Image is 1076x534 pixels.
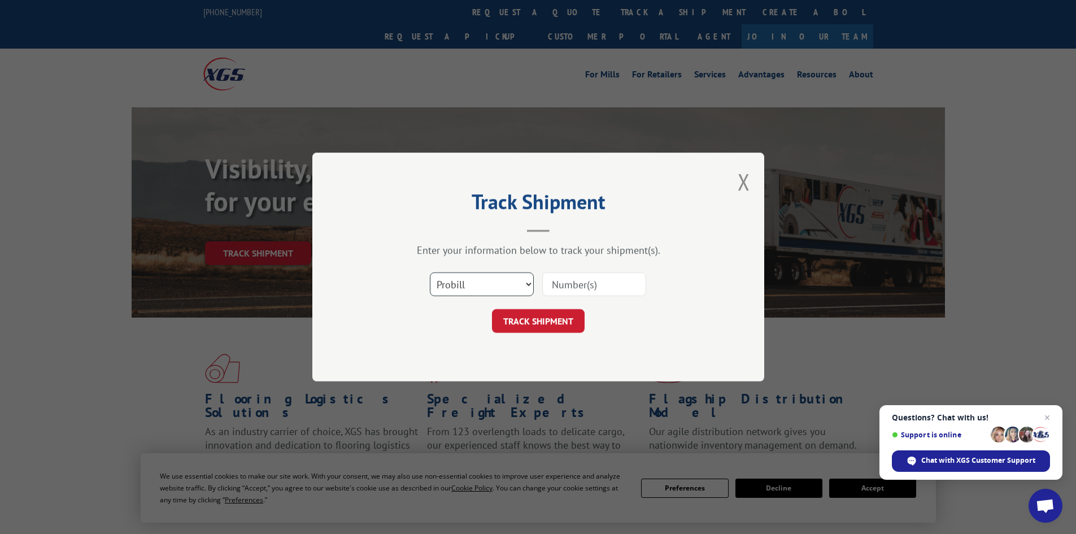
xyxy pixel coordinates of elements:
[492,309,585,333] button: TRACK SHIPMENT
[892,431,987,439] span: Support is online
[542,272,646,296] input: Number(s)
[921,455,1035,466] span: Chat with XGS Customer Support
[738,167,750,197] button: Close modal
[892,450,1050,472] div: Chat with XGS Customer Support
[892,413,1050,422] span: Questions? Chat with us!
[369,194,708,215] h2: Track Shipment
[369,244,708,257] div: Enter your information below to track your shipment(s).
[1040,411,1054,424] span: Close chat
[1029,489,1062,523] div: Open chat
